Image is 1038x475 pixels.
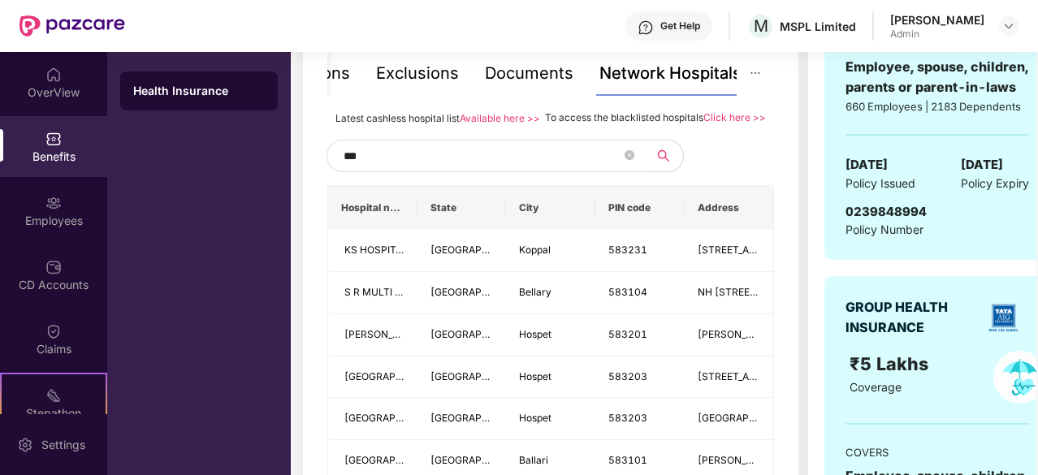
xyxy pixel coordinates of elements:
span: [GEOGRAPHIC_DATA] (A UNIT OF MAITHRI SERVICES) [344,370,597,382]
img: svg+xml;base64,PHN2ZyB4bWxucz0iaHR0cDovL3d3dy53My5vcmcvMjAwMC9zdmciIHdpZHRoPSIyMSIgaGVpZ2h0PSIyMC... [45,387,62,404]
span: ₹5 Lakhs [850,353,933,374]
span: Latest cashless hospital list [335,112,460,124]
span: search [643,149,683,162]
div: [PERSON_NAME] [890,12,984,28]
span: [GEOGRAPHIC_DATA] [430,370,532,382]
img: svg+xml;base64,PHN2ZyBpZD0iSG9tZSIgeG1sbnM9Imh0dHA6Ly93d3cudzMub3JnLzIwMDAvc3ZnIiB3aWR0aD0iMjAiIG... [45,67,62,83]
div: Network Hospitals [599,61,742,86]
td: Karnataka [417,272,507,314]
td: Koppal [506,230,595,272]
span: Bellary [519,286,551,298]
td: Hospet [506,314,595,356]
td: KS HOSPITAL [328,230,417,272]
td: Bellary [506,272,595,314]
div: Get Help [660,19,700,32]
td: Karnataka [417,314,507,356]
td: NH 67, Hospet Road [685,272,774,314]
img: svg+xml;base64,PHN2ZyBpZD0iU2V0dGluZy0yMHgyMCIgeG1sbnM9Imh0dHA6Ly93d3cudzMub3JnLzIwMDAvc3ZnIiB3aW... [17,437,33,453]
span: Ballari [519,454,548,466]
td: Karnataka [417,356,507,399]
span: [GEOGRAPHIC_DATA] [430,286,532,298]
td: S R MULTI SPECIALITY HOSPITAL [328,272,417,314]
img: svg+xml;base64,PHN2ZyBpZD0iRW1wbG95ZWVzIiB4bWxucz0iaHR0cDovL3d3dy53My5vcmcvMjAwMC9zdmciIHdpZHRoPS... [45,195,62,211]
td: SRI MANJUNATHA MAITHRI HOSPITAL (A UNIT OF MAITHRI SERVICES) [328,356,417,399]
td: Hospet [506,398,595,440]
span: M [754,16,768,36]
td: Tungabhadra Dam Road, Near LIC Office [685,398,774,440]
span: [GEOGRAPHIC_DATA] [344,454,446,466]
span: close-circle [625,150,634,160]
th: Hospital name [328,186,417,230]
span: Hospet [519,412,551,424]
span: [GEOGRAPHIC_DATA] [430,328,532,340]
div: Exclusions [376,61,459,86]
span: [PERSON_NAME] EYE HOSPITAL [344,328,495,340]
div: Employee, spouse, children, parents or parent-in-laws [846,57,1029,97]
img: svg+xml;base64,PHN2ZyBpZD0iQmVuZWZpdHMiIHhtbG5zPSJodHRwOi8vd3d3LnczLm9yZy8yMDAwL3N2ZyIgd2lkdGg9Ij... [45,131,62,147]
span: 583101 [608,454,647,466]
div: Stepathon [2,405,106,421]
img: insurerLogo [983,297,1024,339]
span: Koppal [519,244,551,256]
span: Address [698,201,761,214]
span: 583104 [608,286,647,298]
td: UMAKANT EYE HOSPITAL [328,314,417,356]
img: svg+xml;base64,PHN2ZyBpZD0iSGVscC0zMngzMiIgeG1sbnM9Imh0dHA6Ly93d3cudzMub3JnLzIwMDAvc3ZnIiB3aWR0aD... [638,19,654,36]
span: 0239848994 [846,204,927,219]
div: Documents [485,61,573,86]
span: S R MULTI SPECIALITY HOSPITAL [344,286,501,298]
span: Hospet [519,328,551,340]
img: svg+xml;base64,PHN2ZyBpZD0iQ0RfQWNjb3VudHMiIGRhdGEtbmFtZT0iQ0QgQWNjb3VudHMiIHhtbG5zPSJodHRwOi8vd3... [45,259,62,275]
span: 583201 [608,328,647,340]
span: close-circle [625,149,634,164]
span: NH [STREET_ADDRESS] [698,286,810,298]
td: Patel Nagar, [685,314,774,356]
td: Hospet [506,356,595,399]
th: State [417,186,507,230]
td: Karnataka [417,398,507,440]
div: Health Insurance [133,83,265,99]
td: Karnataka [417,230,507,272]
span: Policy Issued [846,175,915,192]
div: GROUP HEALTH INSURANCE [846,297,977,338]
span: 583231 [608,244,647,256]
span: 583203 [608,412,647,424]
span: KS HOSPITAL [344,244,408,256]
span: To access the blacklisted hospitals [545,111,703,123]
button: search [643,140,684,172]
span: [PERSON_NAME] Nagar, [698,328,811,340]
span: Coverage [850,380,902,394]
span: Hospital name [341,201,404,214]
td: CITI HOSPITAL [328,398,417,440]
th: City [506,186,595,230]
span: 583203 [608,370,647,382]
span: [STREET_ADDRESS][PERSON_NAME] [698,370,873,382]
span: [GEOGRAPHIC_DATA] [344,412,446,424]
span: Hospet [519,370,551,382]
div: Admin [890,28,984,41]
span: [GEOGRAPHIC_DATA] [430,454,532,466]
div: Settings [37,437,90,453]
div: 660 Employees | 2183 Dependents [846,98,1029,114]
button: ellipsis [737,51,774,96]
img: svg+xml;base64,PHN2ZyBpZD0iRHJvcGRvd24tMzJ4MzIiIHhtbG5zPSJodHRwOi8vd3d3LnczLm9yZy8yMDAwL3N2ZyIgd2... [1002,19,1015,32]
span: Policy Number [846,222,923,236]
td: 16-21, MB Diwatar Nagar, Hospet Road [685,230,774,272]
th: PIN code [595,186,685,230]
th: Address [685,186,774,230]
a: Available here >> [460,112,540,124]
span: [GEOGRAPHIC_DATA] [430,412,532,424]
td: 170-B 29th Ward Sai Complex M G NAGAR, Dam Road [685,356,774,399]
span: [GEOGRAPHIC_DATA] [430,244,532,256]
span: [DATE] [846,155,888,175]
img: svg+xml;base64,PHN2ZyBpZD0iQ2xhaW0iIHhtbG5zPSJodHRwOi8vd3d3LnczLm9yZy8yMDAwL3N2ZyIgd2lkdGg9IjIwIi... [45,323,62,339]
span: ellipsis [750,67,761,79]
a: Click here >> [703,111,766,123]
span: [DATE] [961,155,1003,175]
span: [STREET_ADDRESS] [698,244,793,256]
div: MSPL Limited [780,19,856,34]
span: [GEOGRAPHIC_DATA], Near LIC Office [698,412,875,424]
img: New Pazcare Logo [19,15,125,37]
span: Policy Expiry [961,175,1029,192]
div: COVERS [846,444,1029,460]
